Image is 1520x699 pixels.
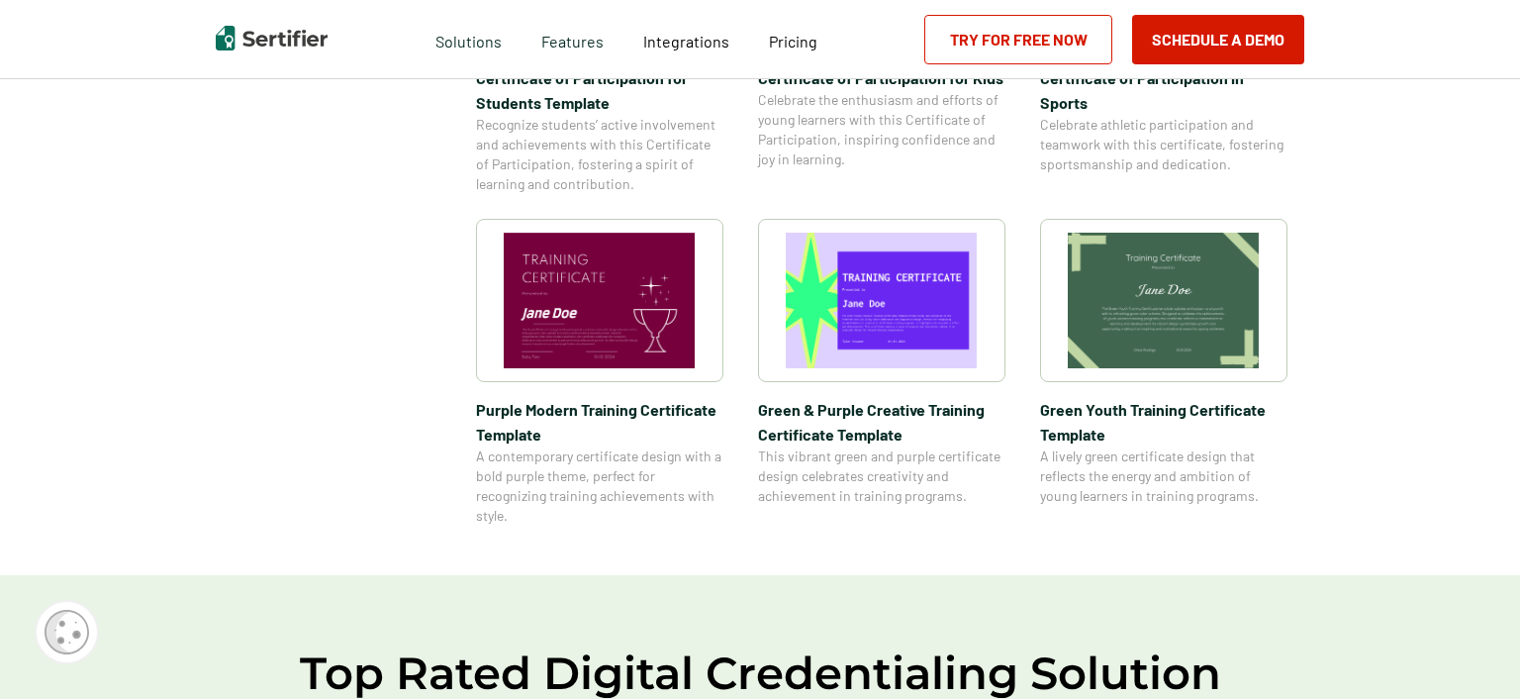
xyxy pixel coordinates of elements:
span: This vibrant green and purple certificate design celebrates creativity and achievement in trainin... [758,447,1005,506]
img: Cookie Popup Icon [45,610,89,654]
span: Certificate of Participation for Students​ Template [476,65,723,115]
button: Schedule a Demo [1132,15,1304,64]
img: Sertifier | Digital Credentialing Platform [216,26,328,50]
span: Recognize students’ active involvement and achievements with this Certificate of Participation, f... [476,115,723,194]
img: Green Youth Training Certificate Template [1068,233,1260,368]
span: Certificate of Participation in Sports [1040,65,1287,115]
a: Green Youth Training Certificate TemplateGreen Youth Training Certificate TemplateA lively green ... [1040,219,1287,526]
iframe: Chat Widget [1421,604,1520,699]
a: Purple Modern Training Certificate TemplatePurple Modern Training Certificate TemplateA contempor... [476,219,723,526]
span: Green & Purple Creative Training Certificate Template [758,397,1005,447]
span: Purple Modern Training Certificate Template [476,397,723,447]
a: Integrations [643,27,729,51]
img: Green & Purple Creative Training Certificate Template [786,233,978,368]
span: A contemporary certificate design with a bold purple theme, perfect for recognizing training achi... [476,447,723,526]
span: Green Youth Training Certificate Template [1040,397,1287,447]
span: Pricing [769,32,817,50]
a: Pricing [769,27,817,51]
span: Solutions [435,27,502,51]
a: Green & Purple Creative Training Certificate TemplateGreen & Purple Creative Training Certificate... [758,219,1005,526]
span: Celebrate athletic participation and teamwork with this certificate, fostering sportsmanship and ... [1040,115,1287,174]
span: Integrations [643,32,729,50]
span: A lively green certificate design that reflects the energy and ambition of young learners in trai... [1040,447,1287,506]
a: Try for Free Now [924,15,1112,64]
span: Celebrate the enthusiasm and efforts of young learners with this Certificate of Participation, in... [758,90,1005,169]
span: Features [541,27,604,51]
img: Purple Modern Training Certificate Template [504,233,696,368]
